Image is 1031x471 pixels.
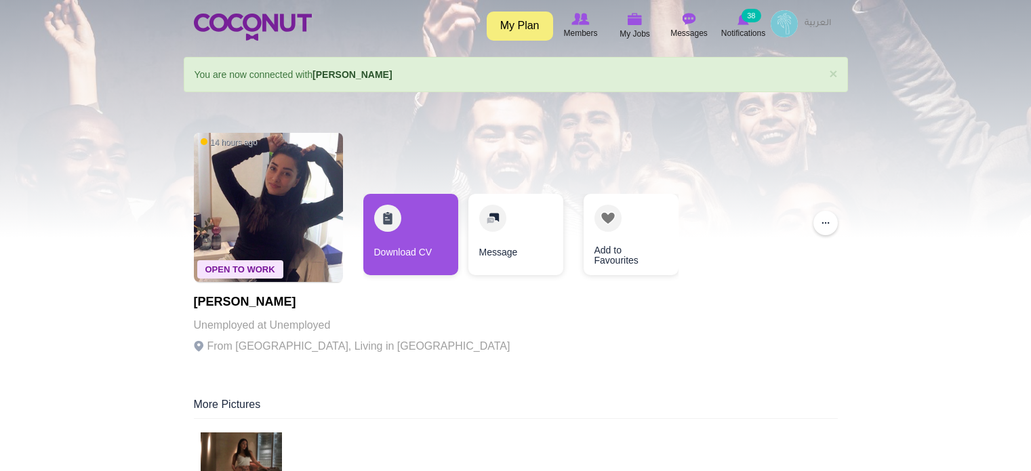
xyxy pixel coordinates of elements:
[683,13,696,25] img: Messages
[312,69,392,80] a: [PERSON_NAME]
[194,397,838,419] div: More Pictures
[584,194,679,275] a: Add to Favourites
[468,194,563,282] div: 2 / 3
[798,10,838,37] a: العربية
[184,57,848,92] div: You are now connected with
[737,13,749,25] img: Notifications
[721,26,765,40] span: Notifications
[194,14,312,41] img: Home
[813,211,838,235] button: ...
[829,66,837,81] a: ×
[197,260,283,279] span: Open To Work
[742,9,761,22] small: 38
[554,10,608,41] a: Browse Members Members
[620,27,650,41] span: My Jobs
[201,137,258,148] span: 14 hours ago
[194,337,510,356] p: From [GEOGRAPHIC_DATA], Living in [GEOGRAPHIC_DATA]
[194,316,510,335] p: Unemployed at Unemployed
[670,26,708,40] span: Messages
[487,12,553,41] a: My Plan
[573,194,668,282] div: 3 / 3
[363,194,458,275] a: Download CV
[628,13,643,25] img: My Jobs
[608,10,662,42] a: My Jobs My Jobs
[194,295,510,309] h1: [PERSON_NAME]
[468,194,563,275] a: Message
[571,13,589,25] img: Browse Members
[662,10,716,41] a: Messages Messages
[716,10,771,41] a: Notifications Notifications 38
[563,26,597,40] span: Members
[363,194,458,282] div: 1 / 3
